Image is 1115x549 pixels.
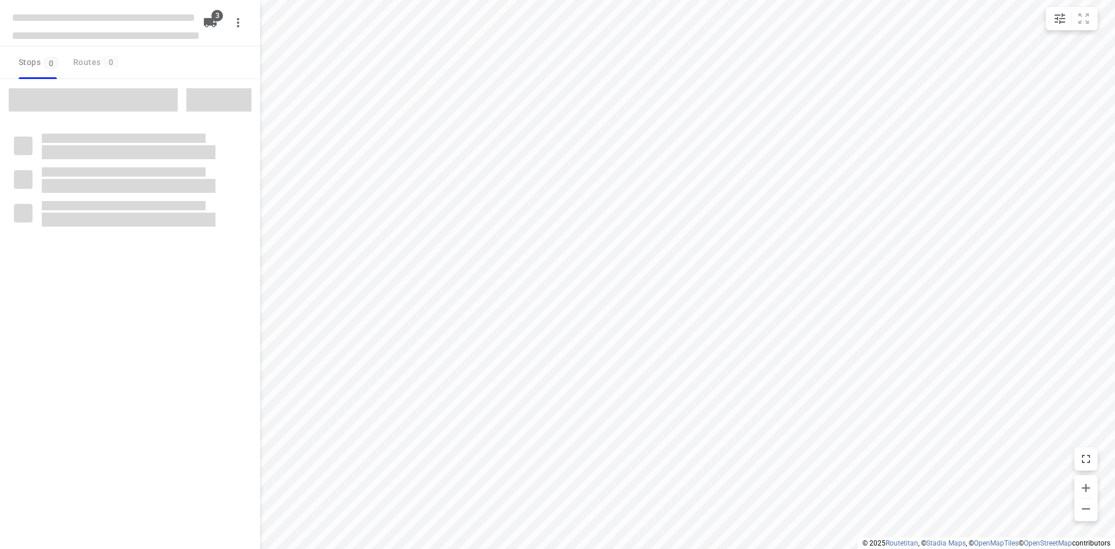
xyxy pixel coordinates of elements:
[974,539,1019,547] a: OpenMapTiles
[886,539,918,547] a: Routetitan
[926,539,966,547] a: Stadia Maps
[1024,539,1072,547] a: OpenStreetMap
[1046,7,1098,30] div: small contained button group
[862,539,1110,547] li: © 2025 , © , © © contributors
[1048,7,1071,30] button: Map settings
